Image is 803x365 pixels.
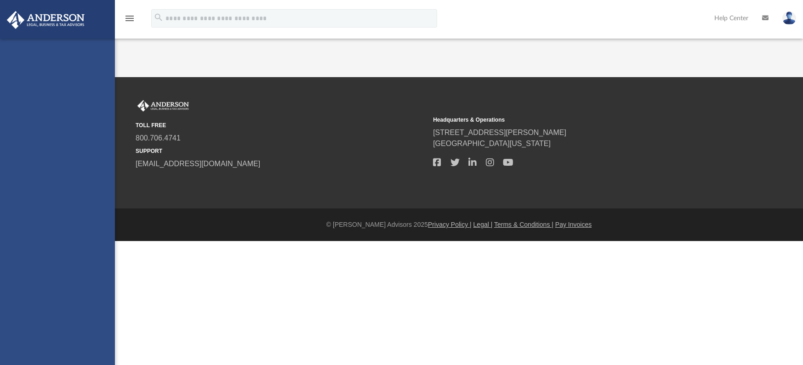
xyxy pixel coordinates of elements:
a: Legal | [473,221,493,228]
a: Privacy Policy | [428,221,472,228]
a: menu [124,17,135,24]
a: Pay Invoices [555,221,592,228]
a: [EMAIL_ADDRESS][DOMAIN_NAME] [136,160,260,168]
small: SUPPORT [136,147,427,155]
i: search [154,12,164,22]
a: 800.706.4741 [136,134,181,142]
img: Anderson Advisors Platinum Portal [136,100,191,112]
small: TOLL FREE [136,121,427,129]
a: [STREET_ADDRESS][PERSON_NAME] [433,129,566,136]
img: Anderson Advisors Platinum Portal [4,11,87,29]
a: Terms & Conditions | [494,221,553,228]
div: © [PERSON_NAME] Advisors 2025 [115,220,803,230]
img: User Pic [782,11,796,25]
small: Headquarters & Operations [433,116,724,124]
a: [GEOGRAPHIC_DATA][US_STATE] [433,140,551,147]
i: menu [124,13,135,24]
